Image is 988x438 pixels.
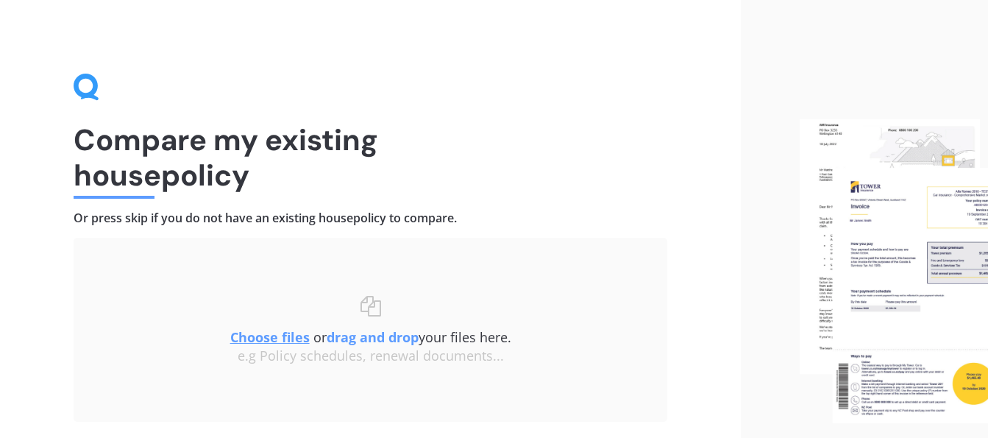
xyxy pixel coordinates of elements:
span: or your files here. [230,328,511,346]
u: Choose files [230,328,310,346]
b: drag and drop [327,328,419,346]
h4: Or press skip if you do not have an existing house policy to compare. [74,211,667,226]
h1: Compare my existing house policy [74,122,667,193]
div: e.g Policy schedules, renewal documents... [103,348,638,364]
img: files.webp [800,119,988,423]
